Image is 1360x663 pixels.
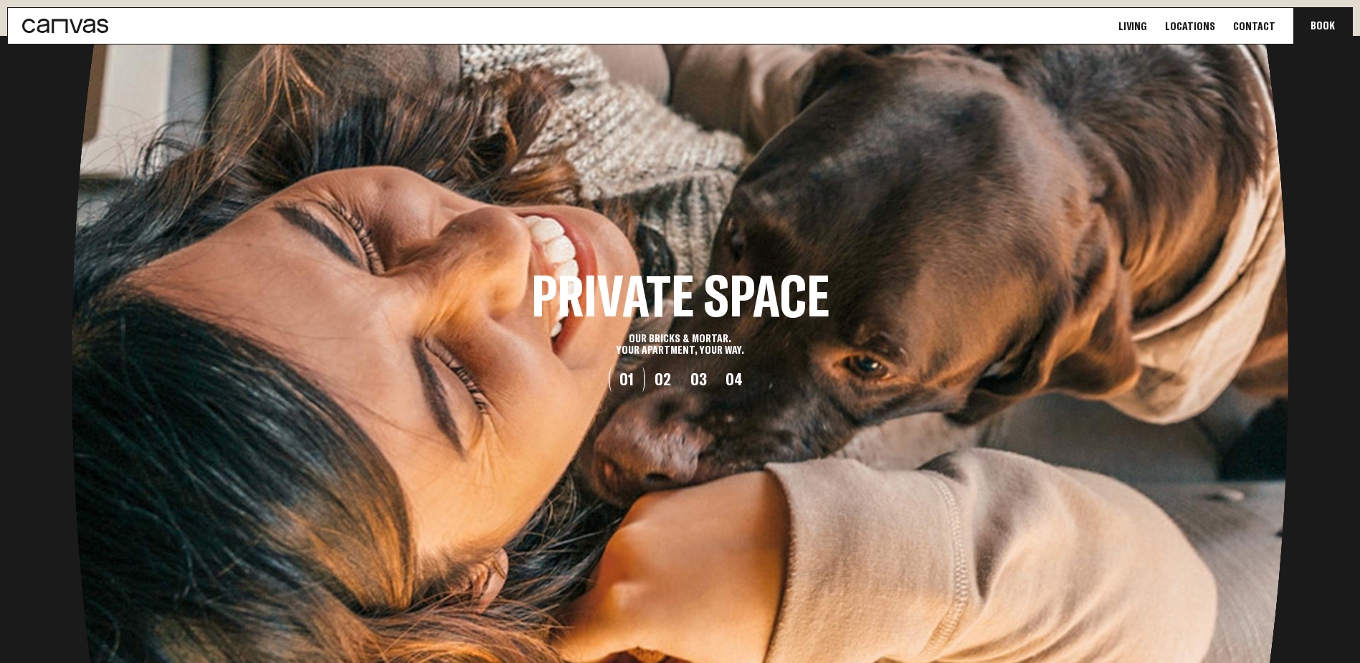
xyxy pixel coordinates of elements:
button: 04 [716,370,752,387]
h2: Private Space [531,271,829,321]
a: Locations [1161,19,1219,34]
button: 03 [680,370,716,387]
button: 02 [645,370,680,387]
button: 01 [609,370,645,387]
a: Living [1114,19,1151,34]
a: Contact [1229,19,1280,34]
button: Book [1293,8,1352,44]
p: Our bricks & mortar. Your apartment, Your way. [531,332,829,355]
